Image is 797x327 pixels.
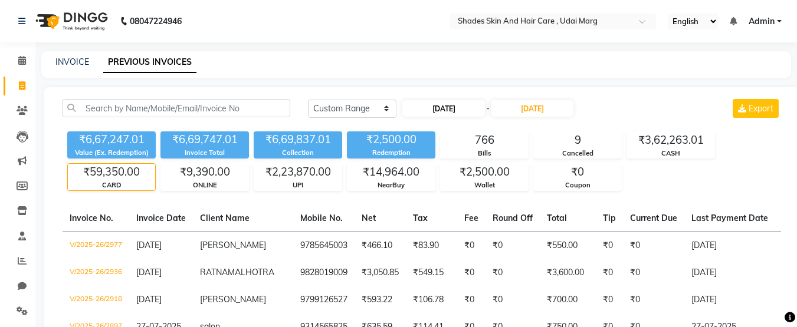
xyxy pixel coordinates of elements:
[402,100,485,117] input: Start Date
[540,232,596,259] td: ₹550.00
[623,259,684,286] td: ₹0
[293,259,355,286] td: 9828019009
[347,148,435,158] div: Redemption
[623,286,684,313] td: ₹0
[160,148,249,158] div: Invoice Total
[347,131,435,148] div: ₹2,500.00
[630,213,677,223] span: Current Due
[68,180,155,190] div: CARD
[254,148,342,158] div: Collection
[464,213,478,223] span: Fee
[486,286,540,313] td: ₹0
[63,259,129,286] td: V/2025-26/2936
[441,148,528,158] div: Bills
[491,100,573,117] input: End Date
[30,5,111,38] img: logo
[540,286,596,313] td: ₹700.00
[200,240,266,250] span: [PERSON_NAME]
[300,213,343,223] span: Mobile No.
[457,259,486,286] td: ₹0
[293,286,355,313] td: 9799126527
[684,232,775,259] td: [DATE]
[161,164,248,180] div: ₹9,390.00
[355,232,406,259] td: ₹466.10
[355,286,406,313] td: ₹593.22
[596,259,623,286] td: ₹0
[355,259,406,286] td: ₹3,050.85
[691,213,768,223] span: Last Payment Date
[228,267,274,278] span: MALHOTRA
[200,267,228,278] span: RATNA
[406,286,457,313] td: ₹106.78
[406,232,457,259] td: ₹83.90
[623,232,684,259] td: ₹0
[63,99,290,117] input: Search by Name/Mobile/Email/Invoice No
[293,232,355,259] td: 9785645003
[749,103,773,114] span: Export
[749,15,775,28] span: Admin
[67,131,156,148] div: ₹6,67,247.01
[200,294,266,305] span: [PERSON_NAME]
[136,267,162,278] span: [DATE]
[254,180,342,190] div: UPI
[70,213,113,223] span: Invoice No.
[441,164,528,180] div: ₹2,500.00
[130,5,182,38] b: 08047224946
[103,52,196,73] a: PREVIOUS INVOICES
[200,213,250,223] span: Client Name
[547,213,567,223] span: Total
[441,180,528,190] div: Wallet
[540,259,596,286] td: ₹3,600.00
[347,180,435,190] div: NearBuy
[486,232,540,259] td: ₹0
[254,164,342,180] div: ₹2,23,870.00
[136,294,162,305] span: [DATE]
[68,164,155,180] div: ₹59,350.00
[67,148,156,158] div: Value (Ex. Redemption)
[627,132,714,148] div: ₹3,62,263.01
[55,57,89,67] a: INVOICE
[627,148,714,158] div: CASH
[684,286,775,313] td: [DATE]
[136,240,162,250] span: [DATE]
[596,232,623,259] td: ₹0
[160,131,249,148] div: ₹6,69,747.01
[486,103,490,115] span: -
[161,180,248,190] div: ONLINE
[733,99,779,118] button: Export
[486,259,540,286] td: ₹0
[254,131,342,148] div: ₹6,69,837.01
[362,213,376,223] span: Net
[684,259,775,286] td: [DATE]
[534,132,621,148] div: 9
[441,132,528,148] div: 766
[596,286,623,313] td: ₹0
[63,232,129,259] td: V/2025-26/2977
[136,213,186,223] span: Invoice Date
[493,213,533,223] span: Round Off
[603,213,616,223] span: Tip
[457,286,486,313] td: ₹0
[534,164,621,180] div: ₹0
[534,180,621,190] div: Coupon
[347,164,435,180] div: ₹14,964.00
[63,286,129,313] td: V/2025-26/2918
[457,232,486,259] td: ₹0
[406,259,457,286] td: ₹549.15
[534,148,621,158] div: Cancelled
[413,213,428,223] span: Tax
